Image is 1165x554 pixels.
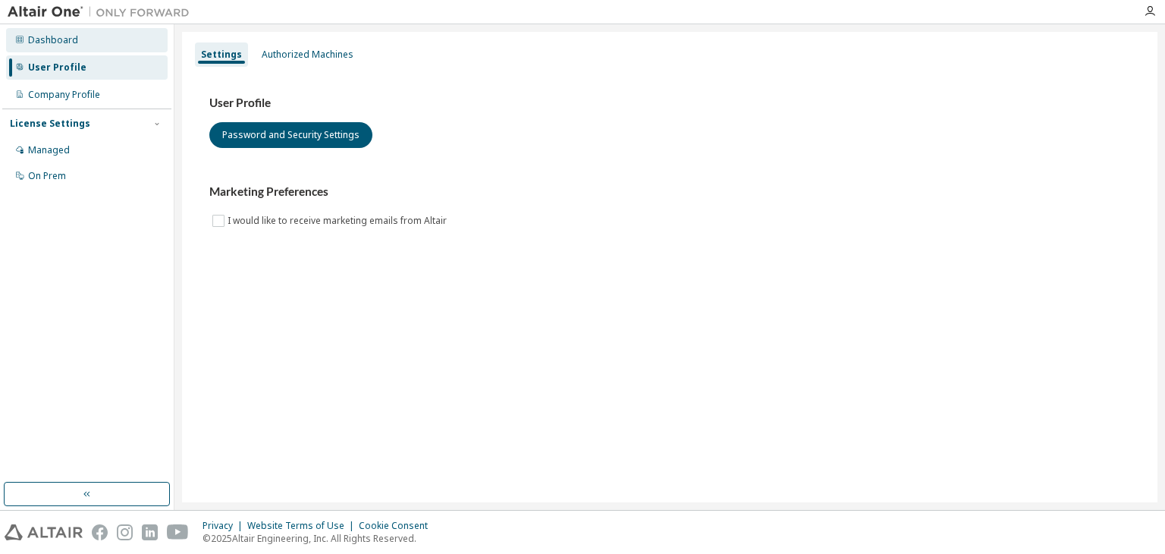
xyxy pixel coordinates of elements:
[209,184,1130,200] h3: Marketing Preferences
[5,524,83,540] img: altair_logo.svg
[228,212,450,230] label: I would like to receive marketing emails from Altair
[359,520,437,532] div: Cookie Consent
[10,118,90,130] div: License Settings
[28,61,86,74] div: User Profile
[92,524,108,540] img: facebook.svg
[142,524,158,540] img: linkedin.svg
[167,524,189,540] img: youtube.svg
[209,122,372,148] button: Password and Security Settings
[201,49,242,61] div: Settings
[203,532,437,545] p: © 2025 Altair Engineering, Inc. All Rights Reserved.
[28,89,100,101] div: Company Profile
[8,5,197,20] img: Altair One
[28,34,78,46] div: Dashboard
[28,170,66,182] div: On Prem
[203,520,247,532] div: Privacy
[247,520,359,532] div: Website Terms of Use
[262,49,353,61] div: Authorized Machines
[117,524,133,540] img: instagram.svg
[209,96,1130,111] h3: User Profile
[28,144,70,156] div: Managed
